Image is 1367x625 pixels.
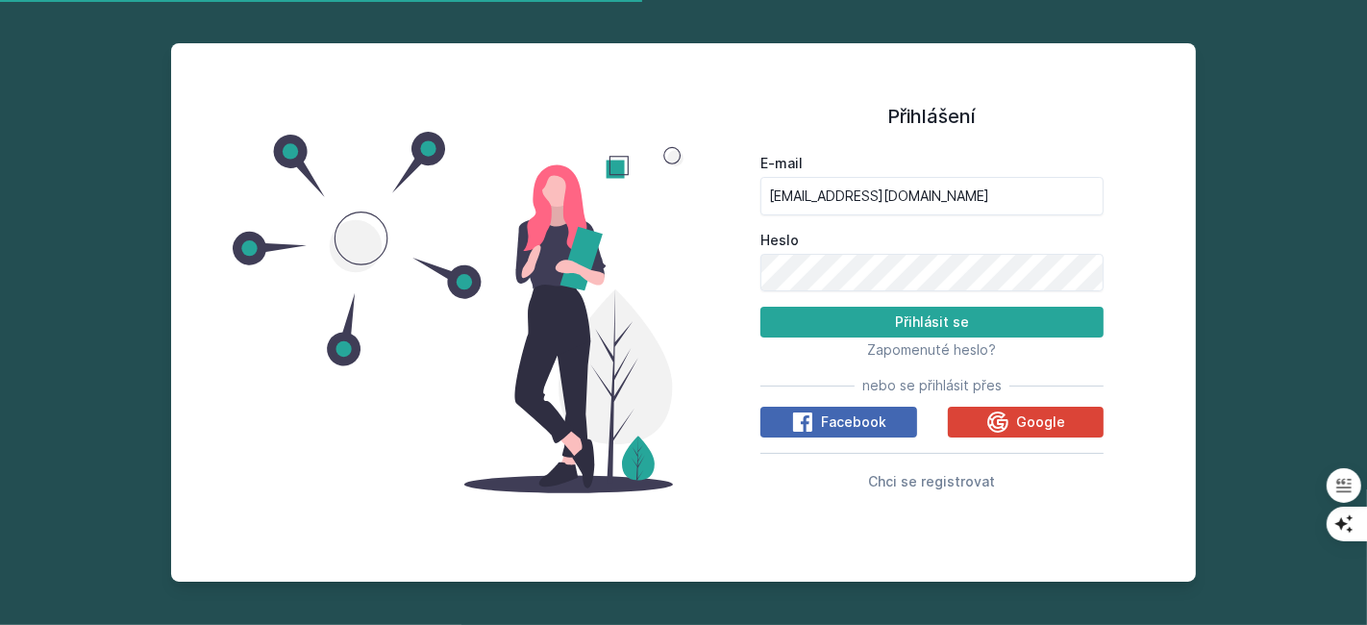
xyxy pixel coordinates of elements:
[948,407,1105,437] button: Google
[869,469,996,492] button: Chci se registrovat
[760,154,1104,173] label: E-mail
[868,341,997,358] span: Zapomenuté heslo?
[869,473,996,489] span: Chci se registrovat
[760,102,1104,131] h1: Přihlášení
[862,376,1002,395] span: nebo se přihlásit přes
[1016,412,1065,432] span: Google
[760,177,1104,215] input: Tvoje e-mailová adresa
[760,307,1104,337] button: Přihlásit se
[760,407,917,437] button: Facebook
[760,231,1104,250] label: Heslo
[821,412,886,432] span: Facebook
